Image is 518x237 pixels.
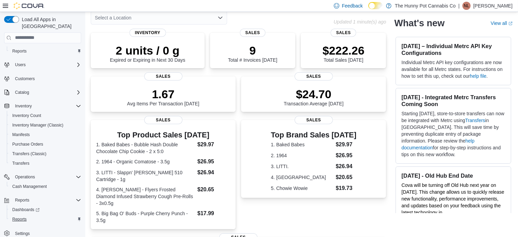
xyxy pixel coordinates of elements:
button: Operations [1,172,84,182]
a: Dashboards [10,206,42,214]
span: Dark Mode [368,9,369,10]
a: help file [470,73,486,79]
button: Users [1,60,84,70]
span: Users [15,62,26,68]
dt: 4. [GEOGRAPHIC_DATA] [271,174,333,181]
dd: $26.95 [336,151,357,160]
button: Transfers [7,159,84,168]
p: 2 units / 0 g [110,44,185,57]
a: Purchase Orders [10,140,46,148]
dd: $20.65 [336,173,357,181]
button: Catalog [12,88,32,97]
span: Customers [12,74,81,83]
span: Transfers (Classic) [10,150,81,158]
span: Cash Management [12,184,47,189]
dt: 1. Baked Babes - Bubble Hash Double Chocolate Chip Cookie - 2 x 5:0 [96,141,195,155]
p: 9 [228,44,277,57]
span: Sales [331,29,356,37]
dt: 2. 1964 - Organic Comatose - 3.5g [96,158,195,165]
p: | [458,2,460,10]
a: Reports [10,215,29,223]
span: Sales [295,116,333,124]
svg: External link [508,21,513,26]
span: Customers [15,76,35,82]
dd: $29.97 [336,140,357,149]
div: Total # Invoices [DATE] [228,44,277,63]
span: Purchase Orders [12,142,43,147]
button: Inventory [12,102,34,110]
button: Customers [1,74,84,84]
div: Expired or Expiring in Next 30 Days [110,44,185,63]
a: View allExternal link [491,20,513,26]
button: Users [12,61,28,69]
h3: [DATE] - Integrated Metrc Transfers Coming Soon [401,94,505,107]
dd: $20.65 [197,186,230,194]
dd: $29.97 [197,140,230,149]
button: Reports [12,196,32,204]
span: Settings [15,231,30,236]
a: Customers [12,75,38,83]
p: The Hunny Pot Cannabis Co [395,2,456,10]
p: Updated 1 minute(s) ago [334,19,386,25]
button: Transfers (Classic) [7,149,84,159]
dt: 1. Baked Babes [271,141,333,148]
dt: 3. LITTI - Slappn' [PERSON_NAME] 510 Cartridge - 1g [96,169,195,183]
h3: [DATE] – Individual Metrc API Key Configurations [401,43,505,56]
p: Starting [DATE], store-to-store transfers can now be integrated with Metrc using in [GEOGRAPHIC_D... [401,110,505,158]
button: Catalog [1,88,84,97]
span: Reports [15,197,29,203]
a: Inventory Count [10,112,44,120]
span: Catalog [15,90,29,95]
dd: $26.94 [197,168,230,177]
a: Transfers [465,118,485,123]
button: Manifests [7,130,84,139]
dd: $19.73 [336,184,357,192]
button: Reports [7,214,84,224]
span: NL [464,2,469,10]
h2: What's new [394,18,444,29]
span: Inventory Manager (Classic) [10,121,81,129]
button: Cash Management [7,182,84,191]
span: Load All Apps in [GEOGRAPHIC_DATA] [19,16,81,30]
span: Cash Management [10,182,81,191]
p: Individual Metrc API key configurations are now available for all Metrc states. For instructions ... [401,59,505,79]
span: Feedback [342,2,363,9]
p: 1.67 [127,87,199,101]
span: Sales [240,29,265,37]
span: Inventory [15,103,32,109]
button: Inventory [1,101,84,111]
dt: 2. 1964 [271,152,333,159]
dt: 5. Chowie Wowie [271,185,333,192]
a: Transfers (Classic) [10,150,49,158]
dt: 4. [PERSON_NAME] - Flyers Frosted Diamond Infused Strawberry Cough Pre-Rolls - 3x0.5g [96,186,195,207]
a: Transfers [10,159,32,167]
dt: 5. Big Bag O' Buds - Purple Cherry Punch - 3.5g [96,210,195,224]
span: Sales [144,72,182,80]
span: Inventory Count [12,113,41,118]
a: Reports [10,47,29,55]
div: Avg Items Per Transaction [DATE] [127,87,199,106]
span: Inventory Manager (Classic) [12,122,63,128]
span: Transfers [10,159,81,167]
button: Reports [1,195,84,205]
span: Sales [144,116,182,124]
span: Transfers (Classic) [12,151,46,157]
span: Reports [10,47,81,55]
input: Dark Mode [368,2,383,9]
span: Transfers [12,161,29,166]
h3: Top Brand Sales [DATE] [271,131,356,139]
span: Operations [12,173,81,181]
span: Catalog [12,88,81,97]
span: Inventory Count [10,112,81,120]
span: Reports [12,48,27,54]
span: Operations [15,174,35,180]
div: Total Sales [DATE] [323,44,365,63]
dd: $17.99 [197,209,230,218]
span: Reports [10,215,81,223]
span: Dashboards [10,206,81,214]
img: Cova [14,2,44,9]
span: Manifests [10,131,81,139]
span: Dashboards [12,207,40,212]
span: Purchase Orders [10,140,81,148]
button: Purchase Orders [7,139,84,149]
